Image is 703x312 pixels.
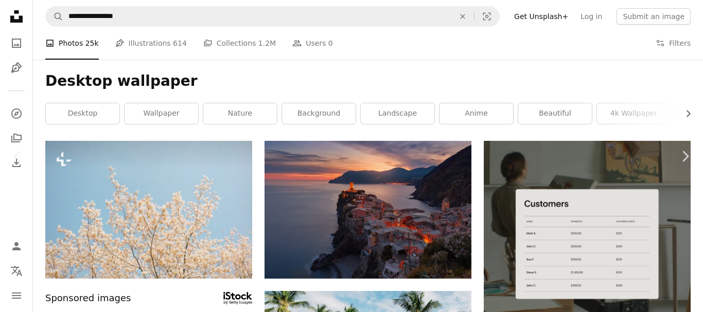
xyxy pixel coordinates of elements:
[115,27,187,60] a: Illustrations 614
[203,103,277,124] a: nature
[6,58,27,78] a: Illustrations
[45,291,131,306] span: Sponsored images
[45,72,691,90] h1: Desktop wallpaper
[292,27,333,60] a: Users 0
[328,38,333,49] span: 0
[265,205,471,214] a: aerial view of village on mountain cliff during orange sunset
[203,27,276,60] a: Collections 1.2M
[474,7,499,26] button: Visual search
[6,236,27,256] a: Log in / Sign up
[125,103,198,124] a: wallpaper
[45,205,252,214] a: a tree with white flowers against a blue sky
[508,8,574,25] a: Get Unsplash+
[6,285,27,306] button: Menu
[6,103,27,124] a: Explore
[440,103,513,124] a: anime
[597,103,671,124] a: 4k wallpaper
[451,7,474,26] button: Clear
[46,7,63,26] button: Search Unsplash
[173,38,187,49] span: 614
[667,107,703,206] a: Next
[45,141,252,279] img: a tree with white flowers against a blue sky
[617,8,691,25] button: Submit an image
[6,261,27,281] button: Language
[282,103,356,124] a: background
[46,103,119,124] a: desktop
[656,27,691,60] button: Filters
[258,38,276,49] span: 1.2M
[361,103,434,124] a: landscape
[518,103,592,124] a: beautiful
[679,103,691,124] button: scroll list to the right
[45,6,500,27] form: Find visuals sitewide
[265,141,471,279] img: aerial view of village on mountain cliff during orange sunset
[574,8,608,25] a: Log in
[6,33,27,53] a: Photos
